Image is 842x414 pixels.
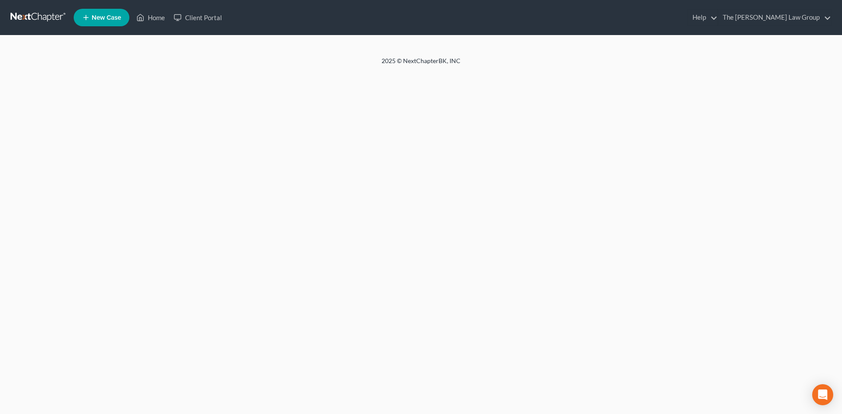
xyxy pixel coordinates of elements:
a: The [PERSON_NAME] Law Group [718,10,831,25]
a: Home [132,10,169,25]
new-legal-case-button: New Case [74,9,129,26]
div: 2025 © NextChapterBK, INC [171,57,671,72]
a: Help [688,10,717,25]
div: Open Intercom Messenger [812,384,833,405]
a: Client Portal [169,10,226,25]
